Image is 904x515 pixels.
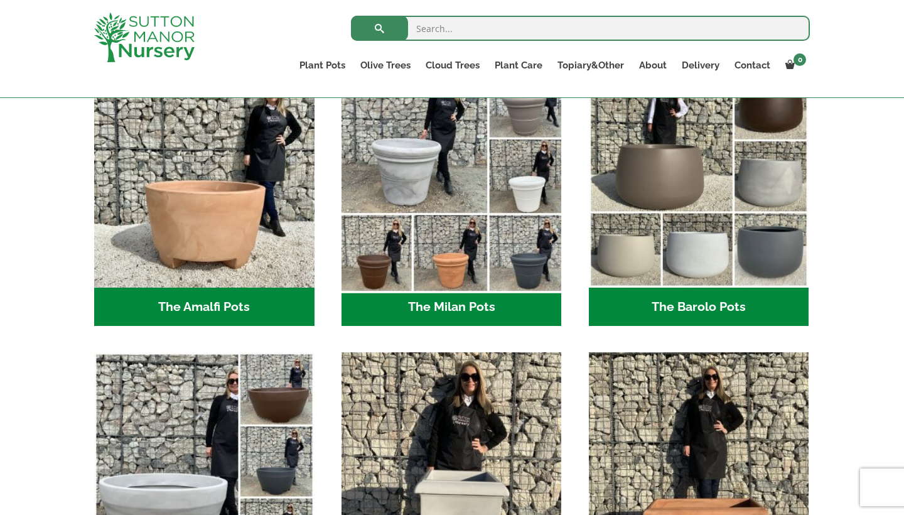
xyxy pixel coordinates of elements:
span: 0 [794,53,806,66]
a: Contact [727,57,778,74]
img: The Milan Pots [336,62,567,293]
a: Visit product category The Milan Pots [342,67,562,326]
h2: The Barolo Pots [589,288,809,327]
input: Search... [351,16,810,41]
h2: The Amalfi Pots [94,288,315,327]
img: The Amalfi Pots [94,67,315,288]
a: 0 [778,57,810,74]
a: Visit product category The Amalfi Pots [94,67,315,326]
img: logo [94,13,195,62]
a: Topiary&Other [550,57,632,74]
a: Plant Care [487,57,550,74]
a: Olive Trees [353,57,418,74]
a: About [632,57,674,74]
a: Visit product category The Barolo Pots [589,67,809,326]
a: Delivery [674,57,727,74]
img: The Barolo Pots [589,67,809,288]
a: Cloud Trees [418,57,487,74]
h2: The Milan Pots [342,288,562,327]
a: Plant Pots [292,57,353,74]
